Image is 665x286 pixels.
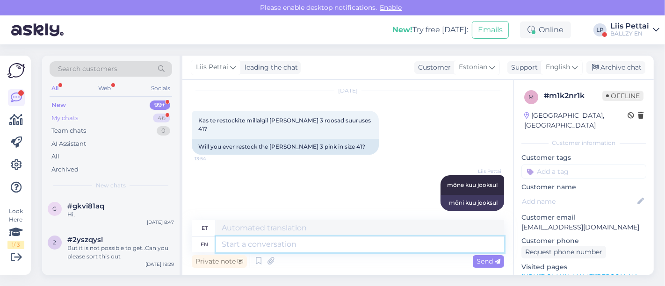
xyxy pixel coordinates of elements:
[192,86,504,95] div: [DATE]
[447,181,498,188] span: mõne kuu jooksul
[392,24,468,36] div: Try free [DATE]:
[58,64,117,74] span: Search customers
[521,272,651,281] a: [URL][DOMAIN_NAME][PERSON_NAME]
[97,82,113,94] div: Web
[192,255,247,268] div: Private note
[157,126,170,136] div: 0
[602,91,643,101] span: Offline
[441,195,504,211] div: mõni kuu jooksul
[472,21,509,39] button: Emails
[241,63,298,72] div: leading the chat
[202,220,208,236] div: et
[610,22,659,37] a: Liis PettaiBALLZY EN
[51,139,86,149] div: AI Assistant
[53,205,57,212] span: g
[7,63,25,78] img: Askly Logo
[466,168,501,175] span: Liis Pettai
[51,100,66,110] div: New
[521,164,646,179] input: Add a tag
[51,126,86,136] div: Team chats
[459,62,487,72] span: Estonian
[392,25,412,34] b: New!
[507,63,538,72] div: Support
[145,261,174,268] div: [DATE] 19:29
[377,3,405,12] span: Enable
[67,244,174,261] div: But it is not possible to get..Can you please sort this out
[546,62,570,72] span: English
[610,30,649,37] div: BALLZY EN
[521,246,606,258] div: Request phone number
[586,61,645,74] div: Archive chat
[522,196,636,207] input: Add name
[51,114,78,123] div: My chats
[521,213,646,222] p: Customer email
[195,155,230,162] span: 13:54
[524,111,628,130] div: [GEOGRAPHIC_DATA], [GEOGRAPHIC_DATA]
[198,117,372,132] span: Kas te restockite millalgil [PERSON_NAME] 3 roosad suuruses 41?
[593,23,607,36] div: LP
[53,239,57,246] span: 2
[7,241,24,249] div: 1 / 3
[529,93,534,100] span: m
[201,236,209,252] div: en
[96,181,126,190] span: New chats
[610,22,649,30] div: Liis Pettai
[150,100,170,110] div: 99+
[521,262,646,272] p: Visited pages
[192,139,379,155] div: Will you ever restock the [PERSON_NAME] 3 pink in size 41?
[67,202,104,210] span: #gkvi81aq
[51,165,79,174] div: Archived
[7,207,24,249] div: Look Here
[477,257,500,265] span: Send
[67,236,103,244] span: #2yszqysl
[521,139,646,147] div: Customer information
[67,210,174,219] div: Hi,
[50,82,60,94] div: All
[196,62,228,72] span: Liis Pettai
[521,222,646,232] p: [EMAIL_ADDRESS][DOMAIN_NAME]
[520,21,571,38] div: Online
[521,182,646,192] p: Customer name
[149,82,172,94] div: Socials
[521,236,646,246] p: Customer phone
[544,90,602,101] div: # m1k2nr1k
[153,114,170,123] div: 46
[51,152,59,161] div: All
[521,153,646,163] p: Customer tags
[147,219,174,226] div: [DATE] 8:47
[414,63,451,72] div: Customer
[466,211,501,218] span: 17:05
